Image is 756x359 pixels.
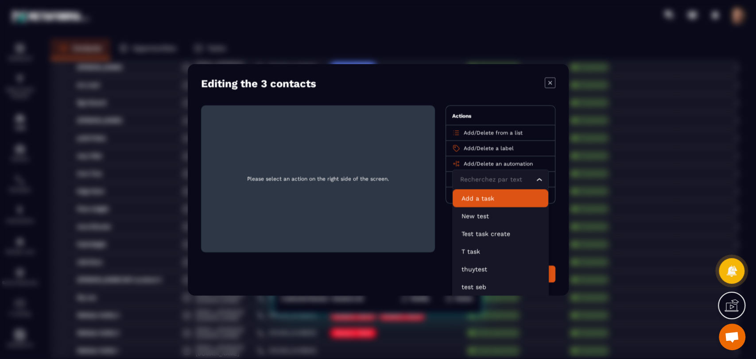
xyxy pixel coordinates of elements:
p: Add a task [461,193,539,202]
h4: Editing the 3 contacts [201,77,316,89]
p: T task [461,247,539,255]
span: Delete a label [477,145,514,151]
p: Test task create [461,229,539,238]
input: Search for option [458,174,534,184]
span: Delete from a list [477,129,523,135]
span: Add [464,129,474,135]
button: Edit [520,265,555,282]
span: Add [464,160,474,166]
p: / [464,160,533,167]
span: Delete an automation [477,160,533,166]
p: New test [461,211,539,220]
span: Actions [452,112,471,119]
p: test seb [461,282,539,291]
span: Please select an action on the right side of the screen. [208,112,428,245]
div: Search for option [452,169,549,189]
p: / [464,144,514,151]
div: Mở cuộc trò chuyện [719,324,745,350]
span: Add [464,145,474,151]
p: thuytest [461,264,539,273]
p: / [464,129,523,136]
